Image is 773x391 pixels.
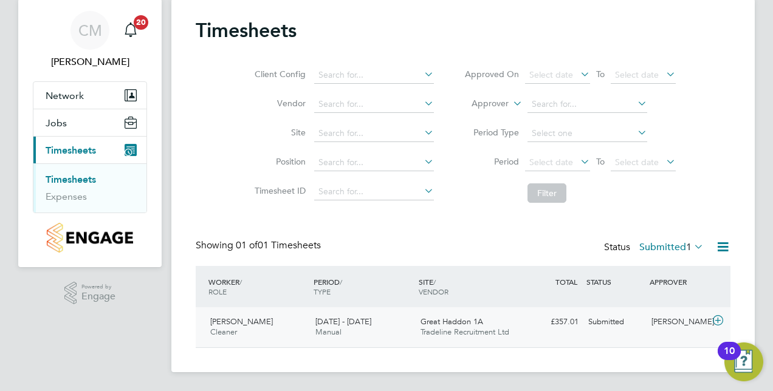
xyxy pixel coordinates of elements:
[251,127,306,138] label: Site
[81,291,115,302] span: Engage
[421,327,509,337] span: Tradeline Recruitment Ltd
[314,125,434,142] input: Search for...
[454,98,509,110] label: Approver
[251,98,306,109] label: Vendor
[251,156,306,167] label: Position
[464,127,519,138] label: Period Type
[340,277,342,287] span: /
[196,18,297,42] h2: Timesheets
[236,239,258,251] span: 01 of
[527,125,647,142] input: Select one
[421,316,483,327] span: Great Haddon 1A
[583,271,647,293] div: STATUS
[314,154,434,171] input: Search for...
[647,271,710,293] div: APPROVER
[529,157,573,168] span: Select date
[416,271,521,302] div: SITE
[81,282,115,292] span: Powered by
[47,223,132,253] img: countryside-properties-logo-retina.png
[686,241,692,253] span: 1
[724,351,735,367] div: 10
[46,174,96,185] a: Timesheets
[520,312,583,332] div: £357.01
[33,223,147,253] a: Go to home page
[529,69,573,80] span: Select date
[78,22,102,38] span: CM
[583,312,647,332] div: Submitted
[33,137,146,163] button: Timesheets
[251,69,306,80] label: Client Config
[46,90,84,101] span: Network
[593,66,608,82] span: To
[210,327,237,337] span: Cleaner
[615,157,659,168] span: Select date
[639,241,704,253] label: Submitted
[315,316,371,327] span: [DATE] - [DATE]
[433,277,436,287] span: /
[33,55,147,69] span: Calum Madden
[464,156,519,167] label: Period
[205,271,311,302] div: WORKER
[314,183,434,200] input: Search for...
[647,312,710,332] div: [PERSON_NAME]
[419,287,448,296] span: VENDOR
[314,67,434,84] input: Search for...
[210,316,273,327] span: [PERSON_NAME]
[46,191,87,202] a: Expenses
[46,117,67,129] span: Jobs
[33,109,146,136] button: Jobs
[119,11,143,50] a: 20
[239,277,242,287] span: /
[64,282,116,305] a: Powered byEngage
[527,183,566,203] button: Filter
[314,287,331,296] span: TYPE
[236,239,321,251] span: 01 Timesheets
[527,96,647,113] input: Search for...
[208,287,227,296] span: ROLE
[196,239,323,252] div: Showing
[315,327,342,337] span: Manual
[615,69,659,80] span: Select date
[33,82,146,109] button: Network
[724,342,763,381] button: Open Resource Center, 10 new notifications
[251,185,306,196] label: Timesheet ID
[46,144,96,156] span: Timesheets
[593,154,608,169] span: To
[314,96,434,113] input: Search for...
[33,11,147,69] a: CM[PERSON_NAME]
[604,239,706,256] div: Status
[134,15,148,30] span: 20
[464,69,519,80] label: Approved On
[311,271,416,302] div: PERIOD
[33,163,146,212] div: Timesheets
[555,277,577,287] span: TOTAL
